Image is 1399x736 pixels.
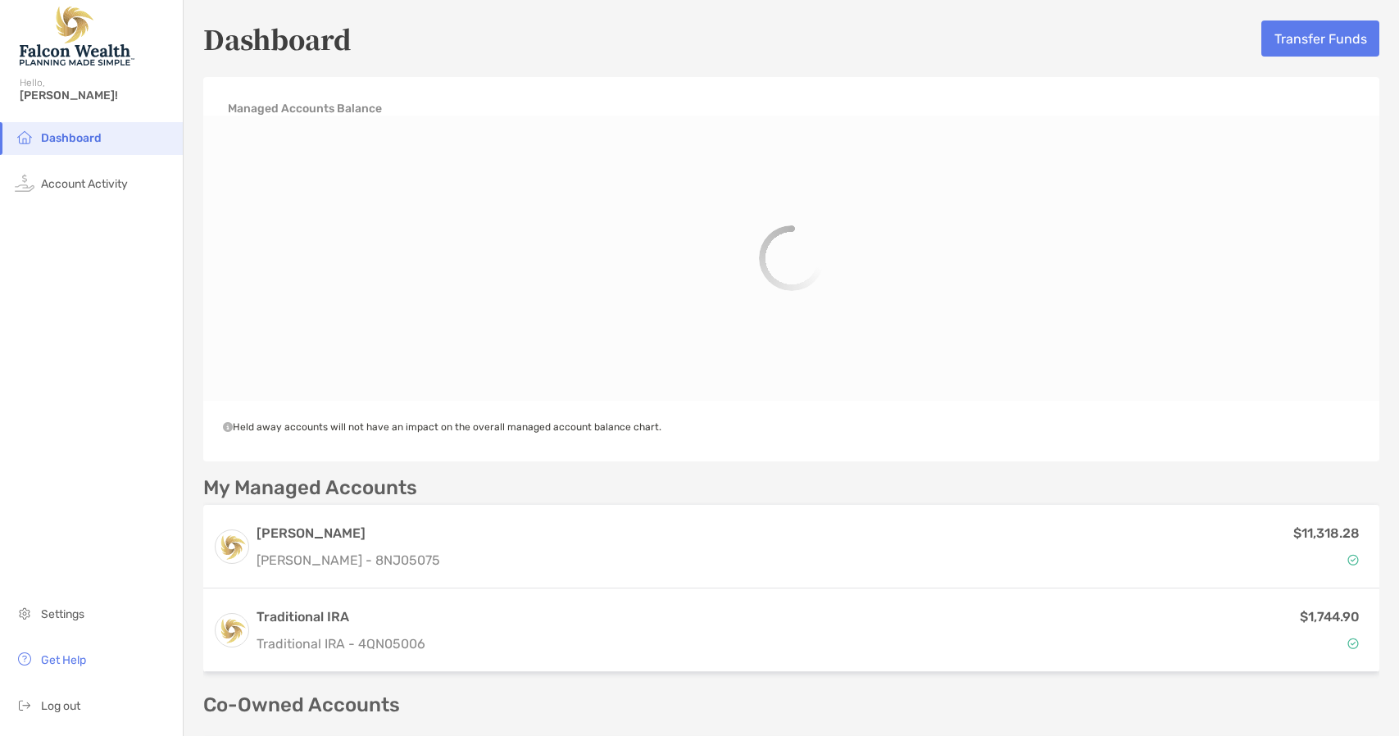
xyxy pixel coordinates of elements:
h3: [PERSON_NAME] [257,524,440,543]
p: $11,318.28 [1293,523,1360,543]
img: logout icon [15,695,34,715]
p: Co-Owned Accounts [203,695,1379,716]
img: logo account [216,614,248,647]
img: Account Status icon [1347,554,1359,566]
img: activity icon [15,173,34,193]
p: My Managed Accounts [203,478,417,498]
span: Log out [41,699,80,713]
img: logo account [216,530,248,563]
h5: Dashboard [203,20,352,57]
button: Transfer Funds [1261,20,1379,57]
img: Account Status icon [1347,638,1359,649]
span: Held away accounts will not have an impact on the overall managed account balance chart. [223,421,661,433]
h3: Traditional IRA [257,607,425,627]
span: Account Activity [41,177,128,191]
p: [PERSON_NAME] - 8NJ05075 [257,550,440,570]
p: Traditional IRA - 4QN05006 [257,634,425,654]
span: Dashboard [41,131,102,145]
img: get-help icon [15,649,34,669]
img: household icon [15,127,34,147]
h4: Managed Accounts Balance [228,102,382,116]
span: Get Help [41,653,86,667]
span: [PERSON_NAME]! [20,89,173,102]
img: settings icon [15,603,34,623]
span: Settings [41,607,84,621]
p: $1,744.90 [1300,607,1360,627]
img: Falcon Wealth Planning Logo [20,7,134,66]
